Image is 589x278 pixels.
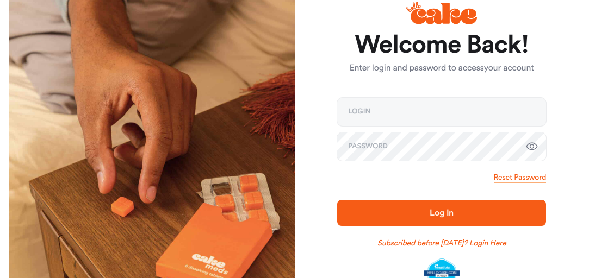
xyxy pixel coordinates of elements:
[377,238,506,249] a: Subscribed before [DATE]? Login Here
[337,32,546,58] h1: Welcome Back!
[337,200,546,226] button: Log In
[430,208,454,217] span: Log In
[494,172,546,183] a: Reset Password
[337,62,546,75] p: Enter login and password to access your account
